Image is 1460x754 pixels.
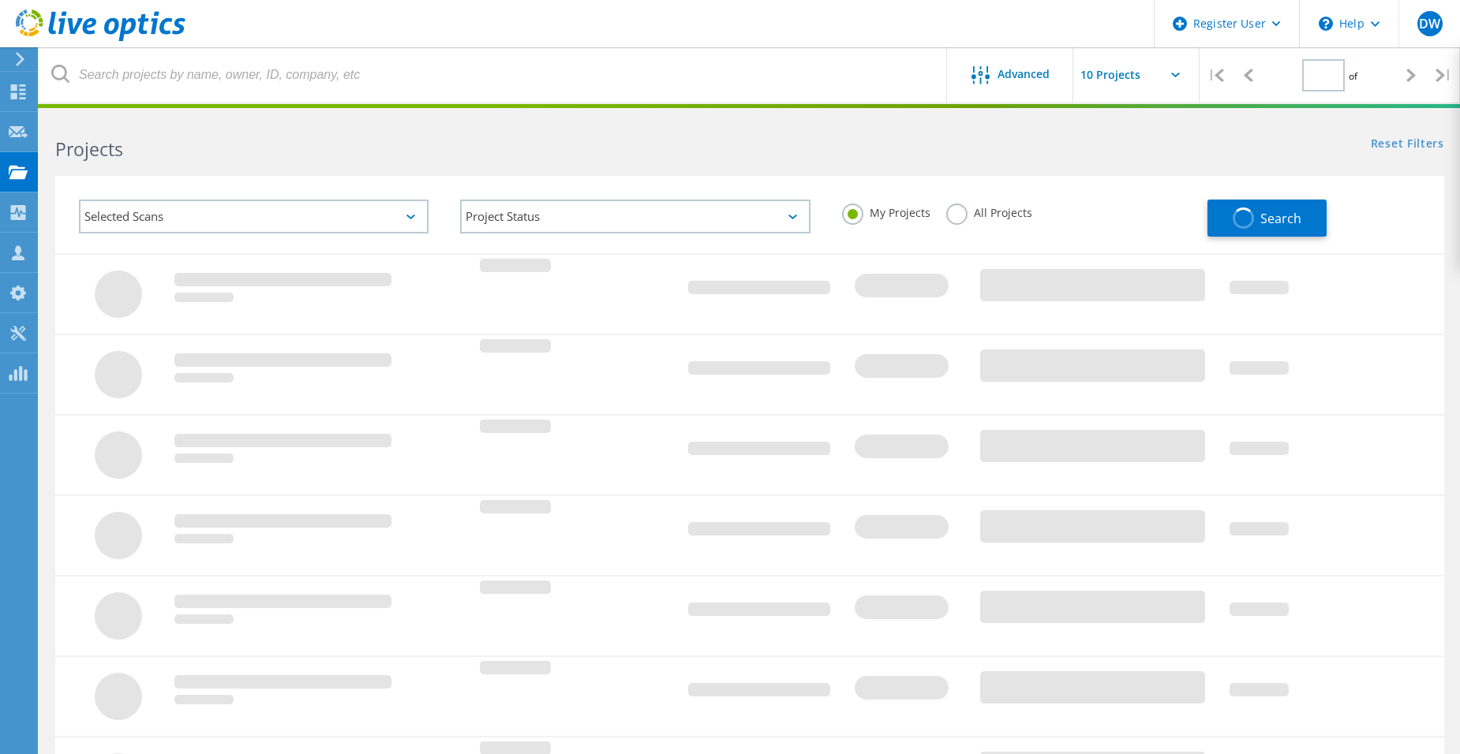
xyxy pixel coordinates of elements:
[842,203,930,218] label: My Projects
[998,69,1050,80] span: Advanced
[55,136,123,162] b: Projects
[39,47,948,103] input: Search projects by name, owner, ID, company, etc
[1260,210,1301,227] span: Search
[1319,17,1333,31] svg: \n
[1349,69,1357,83] span: of
[79,200,429,233] div: Selected Scans
[1207,200,1327,237] button: Search
[1428,47,1460,103] div: |
[16,33,185,44] a: Live Optics Dashboard
[1200,47,1232,103] div: |
[946,203,1032,218] label: All Projects
[1371,138,1444,151] a: Reset Filters
[1419,17,1440,30] span: DW
[460,200,810,233] div: Project Status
